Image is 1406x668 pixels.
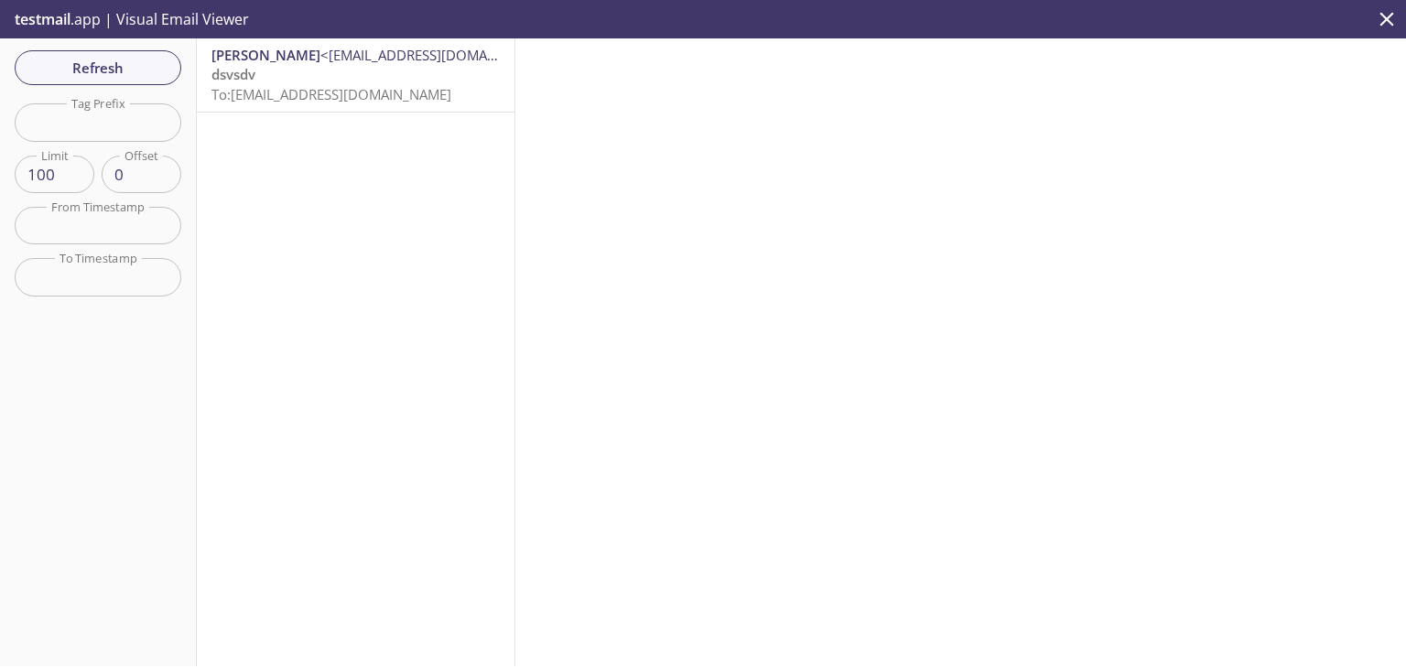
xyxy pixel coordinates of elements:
[15,9,70,29] span: testmail
[320,46,557,64] span: <[EMAIL_ADDRESS][DOMAIN_NAME]>
[197,38,514,112] div: [PERSON_NAME]<[EMAIL_ADDRESS][DOMAIN_NAME]>dsvsdvTo:[EMAIL_ADDRESS][DOMAIN_NAME]
[211,85,451,103] span: To: [EMAIL_ADDRESS][DOMAIN_NAME]
[211,46,320,64] span: [PERSON_NAME]
[29,56,167,80] span: Refresh
[211,65,255,83] span: dsvsdv
[197,38,514,113] nav: emails
[15,50,181,85] button: Refresh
